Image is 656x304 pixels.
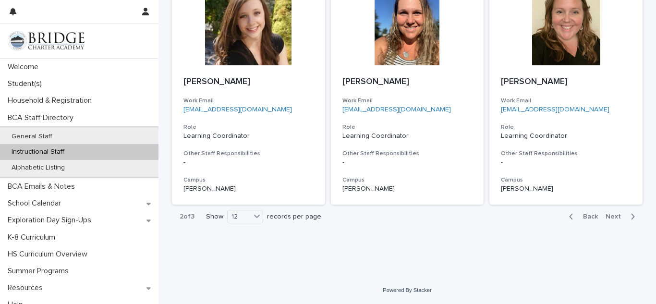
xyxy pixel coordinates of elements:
[8,31,85,50] img: V1C1m3IdTEidaUdm9Hs0
[4,62,46,72] p: Welcome
[4,133,60,141] p: General Staff
[183,150,314,158] h3: Other Staff Responsibilities
[342,185,473,193] p: [PERSON_NAME]
[4,199,69,208] p: School Calendar
[206,213,223,221] p: Show
[342,176,473,184] h3: Campus
[4,267,76,276] p: Summer Programs
[183,106,292,113] a: [EMAIL_ADDRESS][DOMAIN_NAME]
[4,283,50,292] p: Resources
[342,123,473,131] h3: Role
[228,212,251,222] div: 12
[4,250,95,259] p: HS Curriculum Overview
[172,205,202,229] p: 2 of 3
[602,212,643,221] button: Next
[561,212,602,221] button: Back
[4,216,99,225] p: Exploration Day Sign-Ups
[501,77,631,87] p: [PERSON_NAME]
[4,233,63,242] p: K-8 Curriculum
[342,150,473,158] h3: Other Staff Responsibilities
[383,287,431,293] a: Powered By Stacker
[4,164,73,172] p: Alphabetic Listing
[183,185,314,193] p: [PERSON_NAME]
[183,132,314,140] p: Learning Coordinator
[183,158,314,167] div: -
[606,213,627,220] span: Next
[342,158,473,167] div: -
[501,123,631,131] h3: Role
[183,77,314,87] p: [PERSON_NAME]
[501,106,609,113] a: [EMAIL_ADDRESS][DOMAIN_NAME]
[4,96,99,105] p: Household & Registration
[183,176,314,184] h3: Campus
[342,132,473,140] p: Learning Coordinator
[501,185,631,193] p: [PERSON_NAME]
[501,158,631,167] div: -
[577,213,598,220] span: Back
[342,97,473,105] h3: Work Email
[501,132,631,140] p: Learning Coordinator
[183,123,314,131] h3: Role
[501,150,631,158] h3: Other Staff Responsibilities
[4,79,49,88] p: Student(s)
[342,106,451,113] a: [EMAIL_ADDRESS][DOMAIN_NAME]
[4,182,83,191] p: BCA Emails & Notes
[501,97,631,105] h3: Work Email
[342,77,473,87] p: [PERSON_NAME]
[501,176,631,184] h3: Campus
[4,148,72,156] p: Instructional Staff
[183,97,314,105] h3: Work Email
[267,213,321,221] p: records per page
[4,113,81,122] p: BCA Staff Directory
